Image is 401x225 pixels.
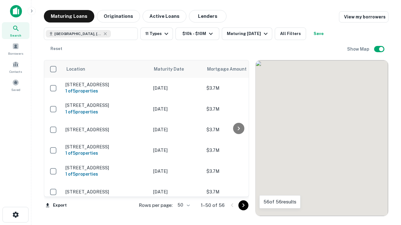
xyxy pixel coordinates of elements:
[153,106,200,112] p: [DATE]
[8,51,23,56] span: Borrowers
[222,27,272,40] button: Maturing [DATE]
[66,65,85,73] span: Location
[206,85,269,92] p: $3.7M
[153,188,200,195] p: [DATE]
[2,40,29,57] a: Borrowers
[9,69,22,74] span: Contacts
[140,27,173,40] button: 11 Types
[309,27,329,40] button: Save your search to get updates of matches that match your search criteria.
[206,106,269,112] p: $3.7M
[263,198,296,206] p: 56 of 56 results
[201,202,225,209] p: 1–50 of 56
[97,10,140,22] button: Originations
[2,77,29,93] a: Saved
[256,60,388,216] div: 0 0
[153,168,200,175] p: [DATE]
[55,31,102,37] span: [GEOGRAPHIC_DATA], [GEOGRAPHIC_DATA]
[175,27,219,40] button: $10k - $10M
[153,147,200,154] p: [DATE]
[227,30,269,37] div: Maturing [DATE]
[65,108,147,115] h6: 1 of 5 properties
[65,189,147,195] p: [STREET_ADDRESS]
[275,27,306,40] button: All Filters
[206,168,269,175] p: $3.7M
[347,46,370,52] h6: Show Map
[44,10,94,22] button: Maturing Loans
[203,60,272,78] th: Mortgage Amount
[154,65,192,73] span: Maturity Date
[65,150,147,157] h6: 1 of 5 properties
[206,126,269,133] p: $3.7M
[65,87,147,94] h6: 1 of 5 properties
[139,202,173,209] p: Rows per page:
[65,171,147,177] h6: 1 of 5 properties
[10,33,21,38] span: Search
[65,144,147,150] p: [STREET_ADDRESS]
[2,22,29,39] a: Search
[65,127,147,132] p: [STREET_ADDRESS]
[238,200,248,210] button: Go to next page
[189,10,227,22] button: Lenders
[65,82,147,87] p: [STREET_ADDRESS]
[153,126,200,133] p: [DATE]
[153,85,200,92] p: [DATE]
[150,60,203,78] th: Maturity Date
[10,5,22,17] img: capitalize-icon.png
[206,188,269,195] p: $3.7M
[207,65,255,73] span: Mortgage Amount
[143,10,186,22] button: Active Loans
[11,87,20,92] span: Saved
[370,175,401,205] iframe: Chat Widget
[46,42,66,55] button: Reset
[206,147,269,154] p: $3.7M
[175,201,191,210] div: 50
[339,11,388,22] a: View my borrowers
[65,165,147,171] p: [STREET_ADDRESS]
[44,201,68,210] button: Export
[2,58,29,75] a: Contacts
[65,102,147,108] p: [STREET_ADDRESS]
[62,60,150,78] th: Location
